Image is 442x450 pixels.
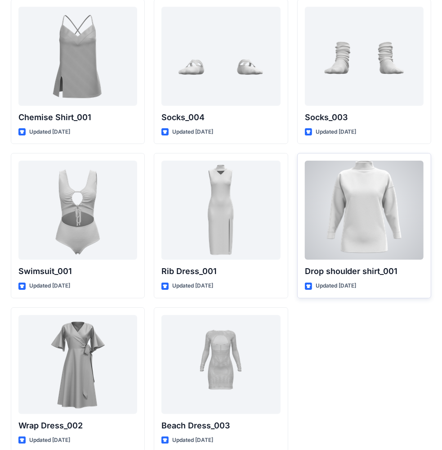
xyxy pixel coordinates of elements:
[29,127,70,137] p: Updated [DATE]
[161,7,280,106] a: Socks_004
[18,419,137,432] p: Wrap Dress_002
[172,127,213,137] p: Updated [DATE]
[316,281,357,291] p: Updated [DATE]
[18,161,137,260] a: Swimsuit_001
[161,161,280,260] a: Rib Dress_001
[161,265,280,278] p: Rib Dress_001
[172,436,213,445] p: Updated [DATE]
[29,436,70,445] p: Updated [DATE]
[305,161,424,260] a: Drop shoulder shirt_001
[18,111,137,124] p: Chemise Shirt_001
[161,315,280,414] a: Beach Dress_003
[161,419,280,432] p: Beach Dress_003
[29,281,70,291] p: Updated [DATE]
[305,265,424,278] p: Drop shoulder shirt_001
[305,111,424,124] p: Socks_003
[316,127,357,137] p: Updated [DATE]
[18,265,137,278] p: Swimsuit_001
[172,281,213,291] p: Updated [DATE]
[305,7,424,106] a: Socks_003
[18,7,137,106] a: Chemise Shirt_001
[18,315,137,414] a: Wrap Dress_002
[161,111,280,124] p: Socks_004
